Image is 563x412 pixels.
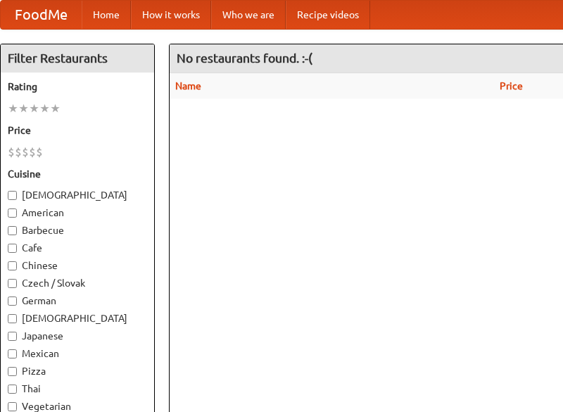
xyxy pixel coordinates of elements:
li: ★ [18,101,29,116]
label: [DEMOGRAPHIC_DATA] [8,311,147,325]
input: Japanese [8,332,17,341]
label: Cafe [8,241,147,255]
label: Barbecue [8,223,147,237]
li: ★ [8,101,18,116]
label: Thai [8,382,147,396]
a: Recipe videos [286,1,370,29]
label: Mexican [8,347,147,361]
label: [DEMOGRAPHIC_DATA] [8,188,147,202]
input: Pizza [8,367,17,376]
h4: Filter Restaurants [1,44,154,73]
label: German [8,294,147,308]
a: Price [500,80,523,92]
a: Name [175,80,201,92]
h5: Cuisine [8,167,147,181]
input: Barbecue [8,226,17,235]
label: Czech / Slovak [8,276,147,290]
input: Czech / Slovak [8,279,17,288]
li: ★ [39,101,50,116]
input: German [8,296,17,306]
a: Who we are [211,1,286,29]
input: [DEMOGRAPHIC_DATA] [8,191,17,200]
li: ★ [50,101,61,116]
label: Chinese [8,258,147,273]
label: Japanese [8,329,147,343]
input: Thai [8,385,17,394]
li: ★ [29,101,39,116]
ng-pluralize: No restaurants found. :-( [177,51,312,65]
li: $ [15,144,22,160]
input: Chinese [8,261,17,270]
h5: Price [8,123,147,137]
input: Vegetarian [8,402,17,411]
input: [DEMOGRAPHIC_DATA] [8,314,17,323]
h5: Rating [8,80,147,94]
a: FoodMe [1,1,82,29]
a: Home [82,1,131,29]
label: Pizza [8,364,147,378]
li: $ [29,144,36,160]
input: American [8,208,17,218]
li: $ [8,144,15,160]
li: $ [36,144,43,160]
input: Cafe [8,244,17,253]
label: American [8,206,147,220]
a: How it works [131,1,211,29]
input: Mexican [8,349,17,358]
li: $ [22,144,29,160]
